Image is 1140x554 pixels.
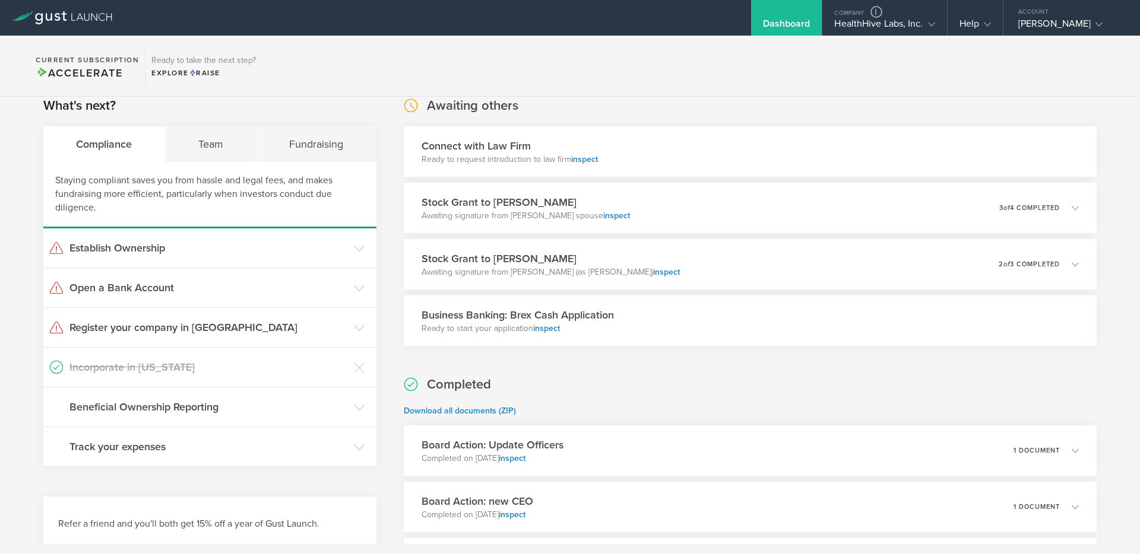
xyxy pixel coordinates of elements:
h3: Incorporate in [US_STATE] [69,359,348,375]
h3: Register your company in [GEOGRAPHIC_DATA] [69,320,348,335]
p: Completed on [DATE] [422,453,563,464]
p: Ready to start your application [422,323,614,335]
em: of [1003,260,1010,268]
p: Ready to request introduction to law firm [422,154,598,165]
a: inspect [653,267,680,277]
h3: Connect with Law Firm [422,138,598,154]
a: Download all documents (ZIP) [404,406,516,416]
p: 1 document [1014,447,1060,454]
span: Accelerate [36,66,122,79]
p: 1 document [1014,504,1060,510]
div: Fundraising [256,126,376,162]
h3: Open a Bank Account [69,280,348,295]
h3: Beneficial Ownership Reporting [69,399,348,415]
div: Staying compliant saves you from hassle and legal fees, and makes fundraising more efficient, par... [43,162,376,228]
h2: Current Subscription [36,56,139,63]
h3: Stock Grant to [PERSON_NAME] [422,195,630,210]
h2: What's next? [43,97,116,114]
h3: Board Action: Update Officers [422,437,563,453]
div: HealthHive Labs, Inc. [834,18,935,36]
span: Raise [189,69,220,77]
a: inspect [533,323,560,333]
h3: Track your expenses [69,439,348,454]
div: [PERSON_NAME] [1018,18,1119,36]
a: inspect [499,510,525,520]
h3: Stock Grant to [PERSON_NAME] [422,251,680,266]
h2: Awaiting others [427,97,518,114]
div: Dashboard [763,18,810,36]
div: Ready to take the next step?ExploreRaise [145,47,262,84]
div: Compliance [43,126,166,162]
em: of [1003,204,1010,212]
h3: Business Banking: Brex Cash Application [422,307,614,323]
div: Help [959,18,991,36]
div: Team [166,126,257,162]
a: inspect [571,154,598,164]
p: Awaiting signature from [PERSON_NAME] spouse [422,210,630,222]
div: Explore [151,68,256,78]
h3: Establish Ownership [69,240,348,256]
h2: Completed [427,376,491,393]
h3: Ready to take the next step? [151,56,256,65]
p: Awaiting signature from [PERSON_NAME] (as [PERSON_NAME]) [422,266,680,278]
h3: Refer a friend and you'll both get 15% off a year of Gust Launch. [58,517,362,531]
iframe: Chat Widget [1081,497,1140,554]
a: inspect [603,211,630,221]
a: inspect [499,453,525,463]
p: 3 4 completed [999,205,1060,211]
a: Learn more [58,543,362,550]
h3: Board Action: new CEO [422,493,533,509]
p: 2 3 completed [999,261,1060,268]
p: Completed on [DATE] [422,509,533,521]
